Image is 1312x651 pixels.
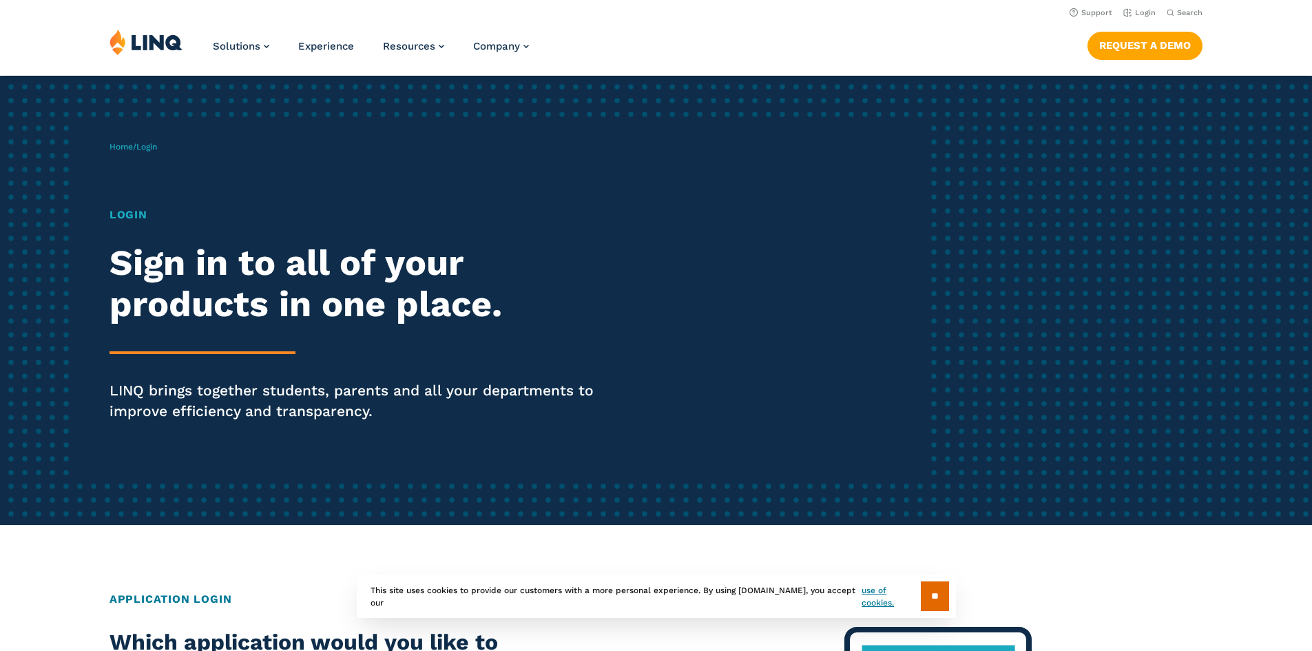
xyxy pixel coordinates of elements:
span: / [110,142,157,152]
span: Search [1177,8,1202,17]
h2: Sign in to all of your products in one place. [110,242,615,325]
a: use of cookies. [862,584,920,609]
h2: Application Login [110,591,1202,608]
span: Company [473,40,520,52]
div: This site uses cookies to provide our customers with a more personal experience. By using [DOMAIN... [357,575,956,618]
a: Solutions [213,40,269,52]
a: Request a Demo [1087,32,1202,59]
a: Login [1123,8,1156,17]
span: Login [136,142,157,152]
a: Home [110,142,133,152]
p: LINQ brings together students, parents and all your departments to improve efficiency and transpa... [110,380,615,422]
button: Open Search Bar [1167,8,1202,18]
nav: Primary Navigation [213,29,529,74]
img: LINQ | K‑12 Software [110,29,183,55]
span: Solutions [213,40,260,52]
a: Resources [383,40,444,52]
a: Support [1070,8,1112,17]
nav: Button Navigation [1087,29,1202,59]
h1: Login [110,207,615,223]
a: Company [473,40,529,52]
a: Experience [298,40,354,52]
span: Resources [383,40,435,52]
